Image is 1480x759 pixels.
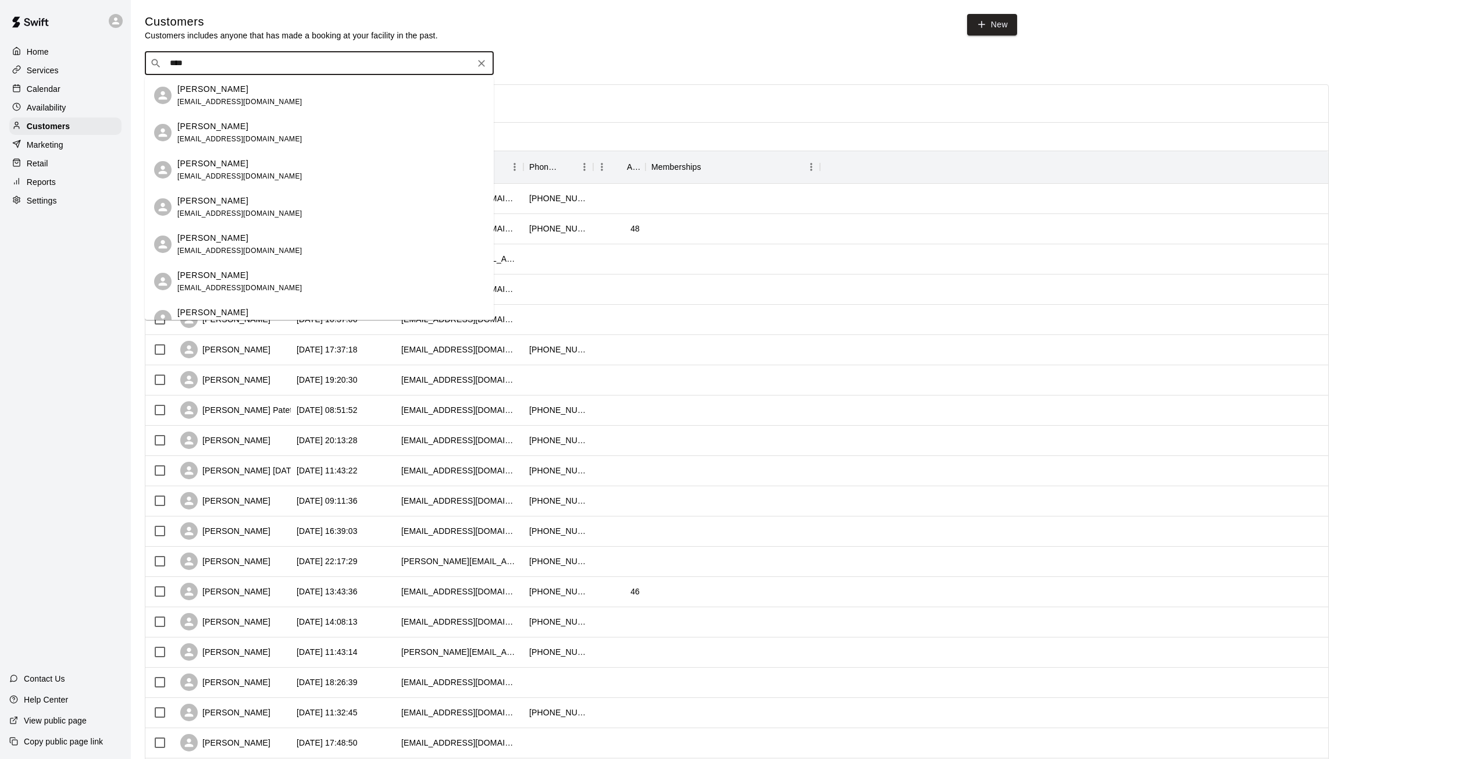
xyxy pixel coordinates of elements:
div: 2025-08-03 11:43:22 [297,465,358,476]
div: Tom Cook [154,236,172,253]
div: [PERSON_NAME] [180,522,270,540]
div: 2025-07-31 13:43:36 [297,586,358,597]
button: Clear [473,55,490,72]
a: Home [9,43,122,60]
div: +17633582513 [529,465,587,476]
button: Menu [803,158,820,176]
div: David Cooksey [154,198,172,216]
div: +16122453884 [529,223,587,234]
div: williamholtan@icloud.com [401,344,518,355]
p: Customers [27,120,70,132]
div: ahmeab05@outlook.com [401,676,518,688]
div: +16124835803 [529,495,587,507]
span: [EMAIL_ADDRESS][DOMAIN_NAME] [177,135,302,143]
div: grpatet@comcast.net [401,404,518,416]
div: Services [9,62,122,79]
div: David Cook [154,161,172,179]
div: [PERSON_NAME] [180,583,270,600]
div: +16128455960 [529,555,587,567]
div: Availability [9,99,122,116]
div: grosskreutzashlyn@gmail.com [401,465,518,476]
a: Calendar [9,80,122,98]
span: [EMAIL_ADDRESS][DOMAIN_NAME] [177,172,302,180]
a: Reports [9,173,122,191]
p: [PERSON_NAME] [177,120,248,133]
div: Dave Cook [154,124,172,141]
div: melaniejoychristmas@gmail.com [401,434,518,446]
p: Contact Us [24,673,65,685]
p: Calendar [27,83,60,95]
div: Emma Cook [154,273,172,290]
div: [PERSON_NAME] [180,643,270,661]
div: [PERSON_NAME] [180,341,270,358]
p: [PERSON_NAME] [177,195,248,207]
div: +19524578619 [529,707,587,718]
div: +19524440091 [529,344,587,355]
div: elizabeth.wehrle@gmail.com [401,555,518,567]
div: 2025-07-30 14:08:13 [297,616,358,628]
p: Services [27,65,59,76]
p: [PERSON_NAME] [177,307,248,319]
h5: Customers [145,14,438,30]
div: [PERSON_NAME] [180,734,270,751]
div: [PERSON_NAME] [180,371,270,389]
div: Erika Cook [154,87,172,104]
div: [PERSON_NAME] [180,432,270,449]
div: [PERSON_NAME] [180,704,270,721]
div: [PERSON_NAME] [DATE] [180,462,299,479]
div: +16127727941 [529,525,587,537]
button: Sort [701,159,718,175]
p: Settings [27,195,57,206]
div: Age [593,151,646,183]
a: New [967,14,1017,35]
div: [PERSON_NAME] Patet [180,401,293,419]
button: Menu [593,158,611,176]
p: [PERSON_NAME] [177,158,248,170]
div: 2025-08-06 19:20:30 [297,374,358,386]
div: aneesamparks@gmail.com [401,616,518,628]
span: [EMAIL_ADDRESS][DOMAIN_NAME] [177,284,302,292]
div: [PERSON_NAME] [180,674,270,691]
p: [PERSON_NAME] [177,232,248,244]
a: Settings [9,192,122,209]
div: 2025-08-06 08:51:52 [297,404,358,416]
div: +16512358151 [529,404,587,416]
div: [PERSON_NAME] [180,613,270,630]
div: Email [395,151,523,183]
p: Customers includes anyone that has made a booking at your facility in the past. [145,30,438,41]
span: [EMAIL_ADDRESS][DOMAIN_NAME] [177,209,302,218]
button: Menu [576,158,593,176]
div: [PERSON_NAME] [180,553,270,570]
p: [PERSON_NAME] [177,83,248,95]
div: 48 [630,223,640,234]
a: Customers [9,117,122,135]
div: b.gessler0911@gmail.com [401,586,518,597]
button: Sort [611,159,627,175]
button: Sort [559,159,576,175]
div: Memberships [651,151,701,183]
p: Retail [27,158,48,169]
div: danielle.jones612@gmail.com [401,646,518,658]
a: Retail [9,155,122,172]
div: 2025-08-03 09:11:36 [297,495,358,507]
div: 2025-08-07 17:37:18 [297,344,358,355]
div: 2025-07-27 11:43:14 [297,646,358,658]
div: +16123275073 [529,586,587,597]
div: 2025-08-03 20:13:28 [297,434,358,446]
div: 2025-08-01 22:17:29 [297,555,358,567]
div: +16517178797 [529,616,587,628]
p: View public page [24,715,87,726]
div: +16125988846 [529,646,587,658]
p: Marketing [27,139,63,151]
div: Age [627,151,640,183]
div: 2025-07-23 17:48:50 [297,737,358,749]
div: +16125974484 [529,434,587,446]
span: [EMAIL_ADDRESS][DOMAIN_NAME] [177,247,302,255]
p: Reports [27,176,56,188]
div: Phone Number [523,151,593,183]
p: Availability [27,102,66,113]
